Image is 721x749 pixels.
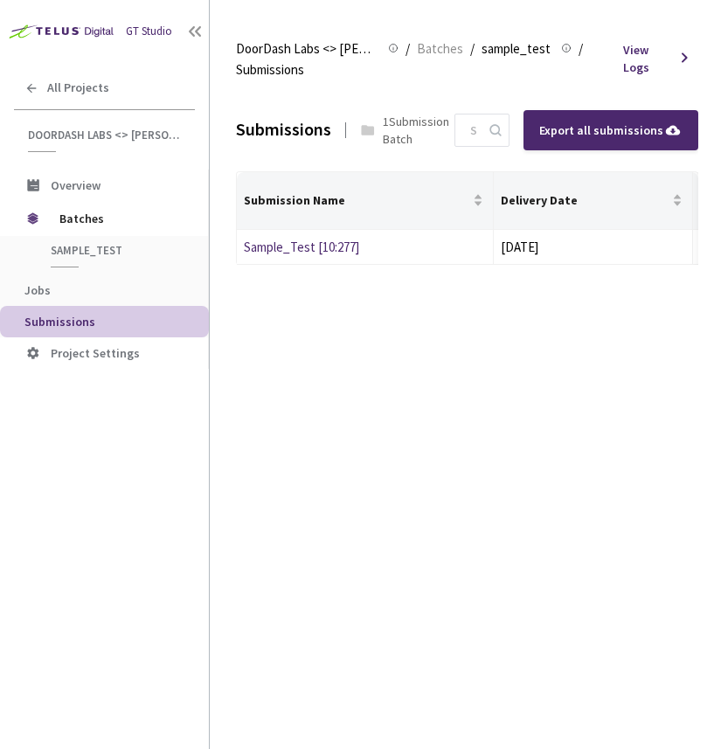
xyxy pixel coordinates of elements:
span: DoorDash Labs <> [PERSON_NAME] from Scratch [236,38,378,59]
li: / [470,38,475,59]
div: Submissions [236,117,331,142]
th: Delivery Date [494,172,694,230]
span: Project Settings [51,345,140,361]
a: Sample_Test [10:277] [244,239,359,255]
div: [DATE] [501,237,686,258]
span: Jobs [24,282,51,298]
span: sample_test [482,38,551,59]
span: Batches [417,38,463,59]
span: Submission Name [244,193,469,207]
span: All Projects [47,80,109,95]
span: Batches [59,201,179,236]
li: / [406,38,410,59]
input: Search [460,114,487,146]
span: DoorDash Labs <> [PERSON_NAME] from Scratch [28,128,184,142]
span: Submissions [24,314,95,329]
li: / [579,38,583,59]
div: Export all submissions [539,121,683,140]
div: GT Studio [126,24,172,40]
a: Batches [413,38,467,58]
span: Delivery Date [501,193,669,207]
th: Submission Name [237,172,494,230]
span: Submissions [236,59,304,80]
div: 1 Submission Batch [383,113,454,148]
span: sample_test [51,243,180,258]
span: View Logs [623,41,671,76]
span: Overview [51,177,101,193]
